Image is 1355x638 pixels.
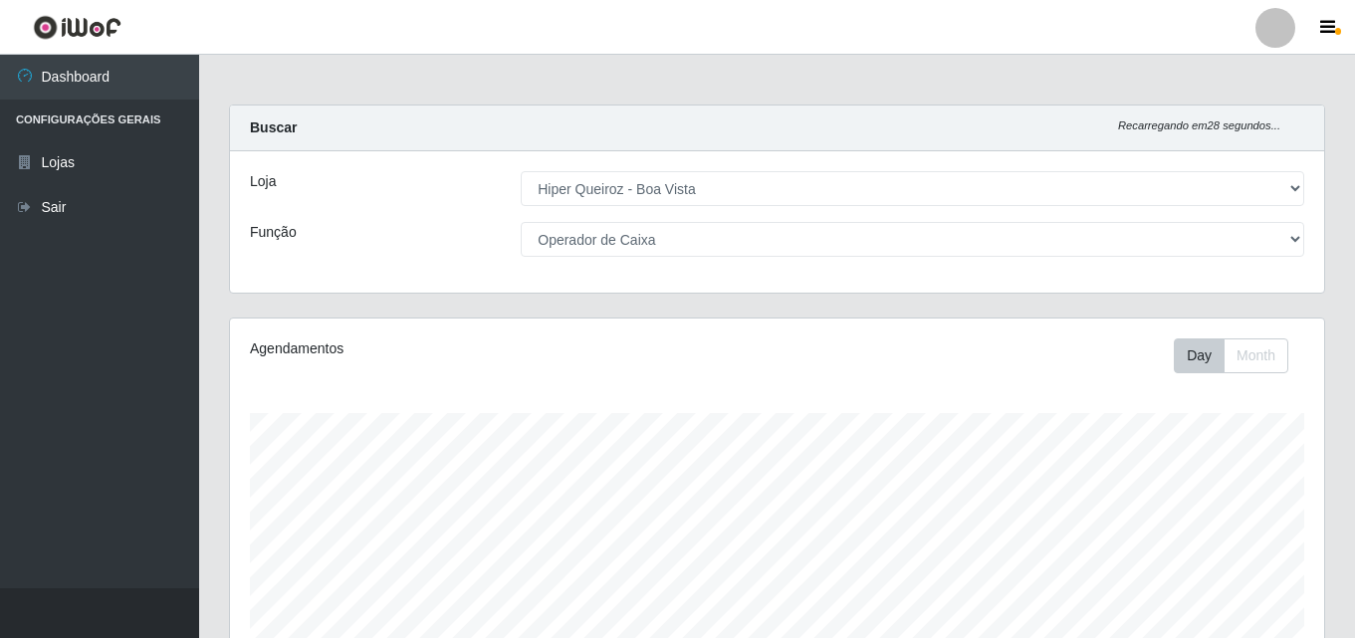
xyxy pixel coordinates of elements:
[250,119,297,135] strong: Buscar
[250,338,672,359] div: Agendamentos
[1174,338,1304,373] div: Toolbar with button groups
[1174,338,1288,373] div: First group
[33,15,121,40] img: CoreUI Logo
[250,171,276,192] label: Loja
[250,222,297,243] label: Função
[1118,119,1280,131] i: Recarregando em 28 segundos...
[1174,338,1225,373] button: Day
[1224,338,1288,373] button: Month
